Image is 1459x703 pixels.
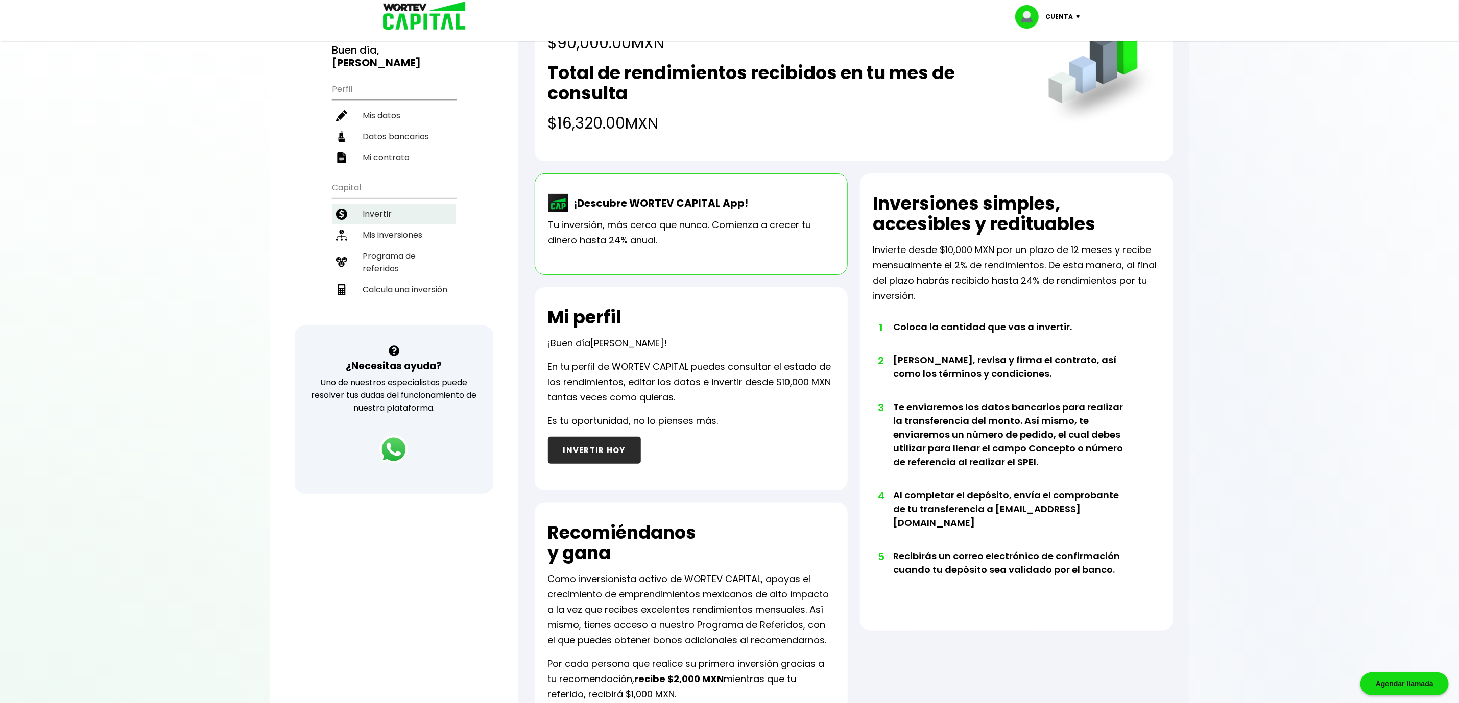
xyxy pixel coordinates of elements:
[308,376,480,414] p: Uno de nuestros especialistas puede resolver tus dudas del funcionamiento de nuestra plataforma.
[332,126,456,147] a: Datos bancarios
[873,242,1160,304] p: Invierte desde $10,000 MXN por un plazo de 12 meses y recibe mensualmente el 2% de rendimientos. ...
[878,488,883,504] span: 4
[332,176,456,325] ul: Capital
[332,245,456,279] a: Programa de referidos
[1360,672,1449,695] div: Agendar llamada
[336,131,347,142] img: datos-icon.10cf9172.svg
[1046,9,1073,24] p: Cuenta
[332,56,421,70] b: [PERSON_NAME]
[548,307,621,328] h2: Mi perfil
[569,195,749,211] p: ¡Descubre WORTEV CAPITAL App!
[332,78,456,168] ul: Perfil
[332,224,456,245] a: Mis inversiones
[548,413,719,429] p: Es tu oportunidad, no lo pienses más.
[336,257,347,268] img: recomiendanos-icon.9b8e9327.svg
[1044,11,1160,127] img: grafica.516fef24.png
[332,44,456,69] h3: Buen día,
[1015,5,1046,29] img: profile-image
[894,549,1131,596] li: Recibirás un correo electrónico de confirmación cuando tu depósito sea validado por el banco.
[894,353,1131,400] li: [PERSON_NAME], revisa y firma el contrato, así como los términos y condiciones.
[548,194,569,212] img: wortev-capital-app-icon
[873,193,1160,234] h2: Inversiones simples, accesibles y redituables
[878,320,883,335] span: 1
[336,110,347,121] img: editar-icon.952d3147.svg
[548,359,834,405] p: En tu perfil de WORTEV CAPITAL puedes consultar el estado de los rendimientos, editar los datos e...
[878,400,883,415] span: 3
[548,32,804,55] h4: $90,000.00 MXN
[336,209,347,220] img: invertir-icon.b3b967d7.svg
[332,204,456,224] a: Invertir
[336,230,347,241] img: inversiones-icon.6695dc30.svg
[878,549,883,564] span: 5
[894,320,1131,353] li: Coloca la cantidad que vas a invertir.
[336,152,347,163] img: contrato-icon.f2db500c.svg
[591,337,664,349] span: [PERSON_NAME]
[548,336,667,351] p: ¡Buen día !
[548,437,641,464] button: INVERTIR HOY
[379,435,408,464] img: logos_whatsapp-icon.242b2217.svg
[548,571,834,648] p: Como inversionista activo de WORTEV CAPITAL, apoyas el crecimiento de emprendimientos mexicanos d...
[548,656,834,702] p: Por cada persona que realice su primera inversión gracias a tu recomendación, mientras que tu ref...
[332,147,456,168] a: Mi contrato
[1073,15,1087,18] img: icon-down
[336,284,347,295] img: calculadora-icon.17d418c4.svg
[894,400,1131,488] li: Te enviaremos los datos bancarios para realizar la transferencia del monto. Así mismo, te enviare...
[332,279,456,300] a: Calcula una inversión
[548,522,697,563] h2: Recomiéndanos y gana
[332,105,456,126] a: Mis datos
[878,353,883,368] span: 2
[548,63,1027,104] h2: Total de rendimientos recibidos en tu mes de consulta
[346,359,442,373] h3: ¿Necesitas ayuda?
[548,217,834,248] p: Tu inversión, más cerca que nunca. Comienza a crecer tu dinero hasta 24% anual.
[894,488,1131,549] li: Al completar el depósito, envía el comprobante de tu transferencia a [EMAIL_ADDRESS][DOMAIN_NAME]
[548,112,1027,135] h4: $16,320.00 MXN
[635,672,724,685] b: recibe $2,000 MXN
